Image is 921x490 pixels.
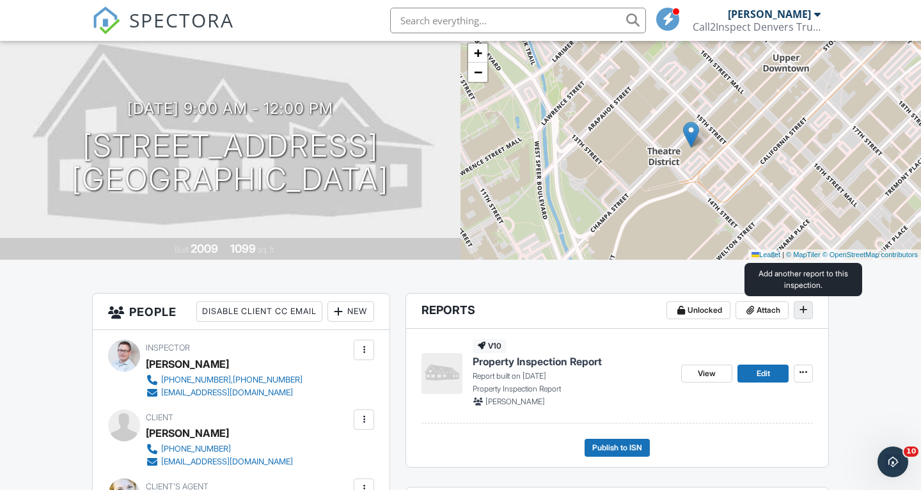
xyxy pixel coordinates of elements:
a: © MapTiler [786,251,821,258]
div: New [327,301,374,322]
div: [PERSON_NAME] [146,423,229,443]
span: + [474,45,482,61]
div: [EMAIL_ADDRESS][DOMAIN_NAME] [161,457,293,467]
span: sq. ft. [258,245,276,255]
a: [PHONE_NUMBER],[PHONE_NUMBER] [146,374,303,386]
div: 2009 [191,242,218,255]
div: [PERSON_NAME] [146,354,229,374]
div: Disable Client CC Email [196,301,322,322]
a: [PHONE_NUMBER] [146,443,293,455]
h3: People [93,294,390,330]
span: Client [146,413,173,422]
span: 10 [904,447,918,457]
a: Zoom in [468,43,487,63]
img: Marker [683,122,699,148]
div: 1099 [230,242,256,255]
span: | [782,251,784,258]
span: SPECTORA [129,6,234,33]
a: Zoom out [468,63,487,82]
span: Inspector [146,343,190,352]
span: − [474,64,482,80]
a: [EMAIL_ADDRESS][DOMAIN_NAME] [146,386,303,399]
a: © OpenStreetMap contributors [823,251,918,258]
h3: [DATE] 9:00 am - 12:00 pm [127,100,333,117]
div: [PHONE_NUMBER] [161,444,231,454]
a: [EMAIL_ADDRESS][DOMAIN_NAME] [146,455,293,468]
div: [EMAIL_ADDRESS][DOMAIN_NAME] [161,388,293,398]
input: Search everything... [390,8,646,33]
div: [PHONE_NUMBER],[PHONE_NUMBER] [161,375,303,385]
h1: [STREET_ADDRESS] [GEOGRAPHIC_DATA] [72,129,389,197]
div: Call2Inspect Denvers Trusted Home Inspectors [693,20,821,33]
iframe: Intercom live chat [878,447,908,477]
div: [PERSON_NAME] [728,8,811,20]
img: The Best Home Inspection Software - Spectora [92,6,120,35]
a: SPECTORA [92,17,234,44]
a: Leaflet [752,251,780,258]
span: Built [175,245,189,255]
